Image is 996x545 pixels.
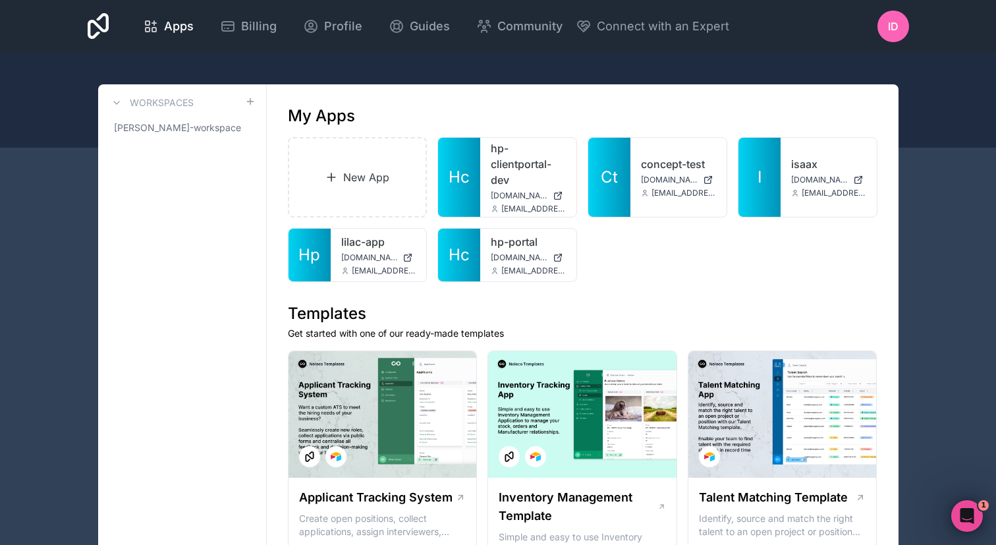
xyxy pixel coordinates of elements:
[888,18,899,34] span: ID
[352,266,416,276] span: [EMAIL_ADDRESS][DOMAIN_NAME]
[491,252,566,263] a: [DOMAIN_NAME]
[641,175,716,185] a: [DOMAIN_NAME]
[530,451,541,462] img: Airtable Logo
[491,190,547,201] span: [DOMAIN_NAME]
[588,138,630,217] a: Ct
[324,17,362,36] span: Profile
[341,252,398,263] span: [DOMAIN_NAME]
[651,188,716,198] span: [EMAIL_ADDRESS][DOMAIN_NAME]
[601,167,618,188] span: Ct
[641,175,698,185] span: [DOMAIN_NAME]
[497,17,563,36] span: Community
[499,488,657,525] h1: Inventory Management Template
[292,12,373,41] a: Profile
[704,451,715,462] img: Airtable Logo
[438,138,480,217] a: Hc
[438,229,480,281] a: Hc
[130,96,194,109] h3: Workspaces
[791,175,866,185] a: [DOMAIN_NAME]
[576,17,729,36] button: Connect with an Expert
[501,204,566,214] span: [EMAIL_ADDRESS][DOMAIN_NAME]
[288,303,877,324] h1: Templates
[978,500,989,511] span: 1
[491,252,547,263] span: [DOMAIN_NAME]
[410,17,450,36] span: Guides
[758,167,761,188] span: I
[288,327,877,340] p: Get started with one of our ready-made templates
[288,105,355,127] h1: My Apps
[378,12,460,41] a: Guides
[449,244,470,266] span: Hc
[331,451,341,462] img: Airtable Logo
[164,17,194,36] span: Apps
[791,156,866,172] a: isaax
[241,17,277,36] span: Billing
[299,488,453,507] h1: Applicant Tracking System
[802,188,866,198] span: [EMAIL_ADDRESS][DOMAIN_NAME]
[699,512,866,538] p: Identify, source and match the right talent to an open project or position with our Talent Matchi...
[699,488,848,507] h1: Talent Matching Template
[341,234,416,250] a: lilac-app
[466,12,573,41] a: Community
[951,500,983,532] iframe: Intercom live chat
[109,116,256,140] a: [PERSON_NAME]-workspace
[209,12,287,41] a: Billing
[109,95,194,111] a: Workspaces
[288,137,428,217] a: New App
[491,140,566,188] a: hp-clientportal-dev
[299,512,466,538] p: Create open positions, collect applications, assign interviewers, centralise candidate feedback a...
[449,167,470,188] span: Hc
[641,156,716,172] a: concept-test
[491,234,566,250] a: hp-portal
[298,244,320,266] span: Hp
[501,266,566,276] span: [EMAIL_ADDRESS][DOMAIN_NAME]
[132,12,204,41] a: Apps
[491,190,566,201] a: [DOMAIN_NAME]
[341,252,416,263] a: [DOMAIN_NAME]
[289,229,331,281] a: Hp
[738,138,781,217] a: I
[114,121,241,134] span: [PERSON_NAME]-workspace
[597,17,729,36] span: Connect with an Expert
[791,175,848,185] span: [DOMAIN_NAME]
